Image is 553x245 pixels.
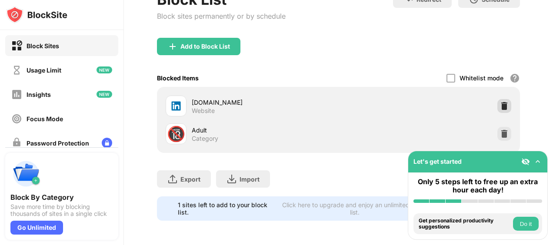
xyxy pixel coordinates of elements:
[11,40,22,51] img: block-on.svg
[27,66,61,74] div: Usage Limit
[11,138,22,149] img: password-protection-off.svg
[10,203,113,217] div: Save more time by blocking thousands of sites in a single click
[157,74,199,82] div: Blocked Items
[27,139,89,147] div: Password Protection
[171,101,181,111] img: favicons
[10,158,42,189] img: push-categories.svg
[413,178,542,194] div: Only 5 steps left to free up an extra hour each day!
[27,91,51,98] div: Insights
[97,91,112,98] img: new-icon.svg
[167,125,185,143] div: 🔞
[513,217,539,231] button: Do it
[10,221,63,235] div: Go Unlimited
[157,12,286,20] div: Block sites permanently or by schedule
[11,113,22,124] img: focus-off.svg
[102,138,112,148] img: lock-menu.svg
[27,42,59,50] div: Block Sites
[11,65,22,76] img: time-usage-off.svg
[192,135,218,142] div: Category
[180,43,230,50] div: Add to Block List
[460,74,503,82] div: Whitelist mode
[10,193,113,202] div: Block By Category
[192,126,338,135] div: Adult
[240,175,260,183] div: Import
[178,201,275,216] div: 1 sites left to add to your block list.
[6,6,67,23] img: logo-blocksite.svg
[180,175,200,183] div: Export
[521,157,530,166] img: eye-not-visible.svg
[413,158,462,165] div: Let's get started
[280,201,429,216] div: Click here to upgrade and enjoy an unlimited block list.
[97,66,112,73] img: new-icon.svg
[11,89,22,100] img: insights-off.svg
[419,218,511,230] div: Get personalized productivity suggestions
[192,107,215,115] div: Website
[533,157,542,166] img: omni-setup-toggle.svg
[27,115,63,122] div: Focus Mode
[192,98,338,107] div: [DOMAIN_NAME]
